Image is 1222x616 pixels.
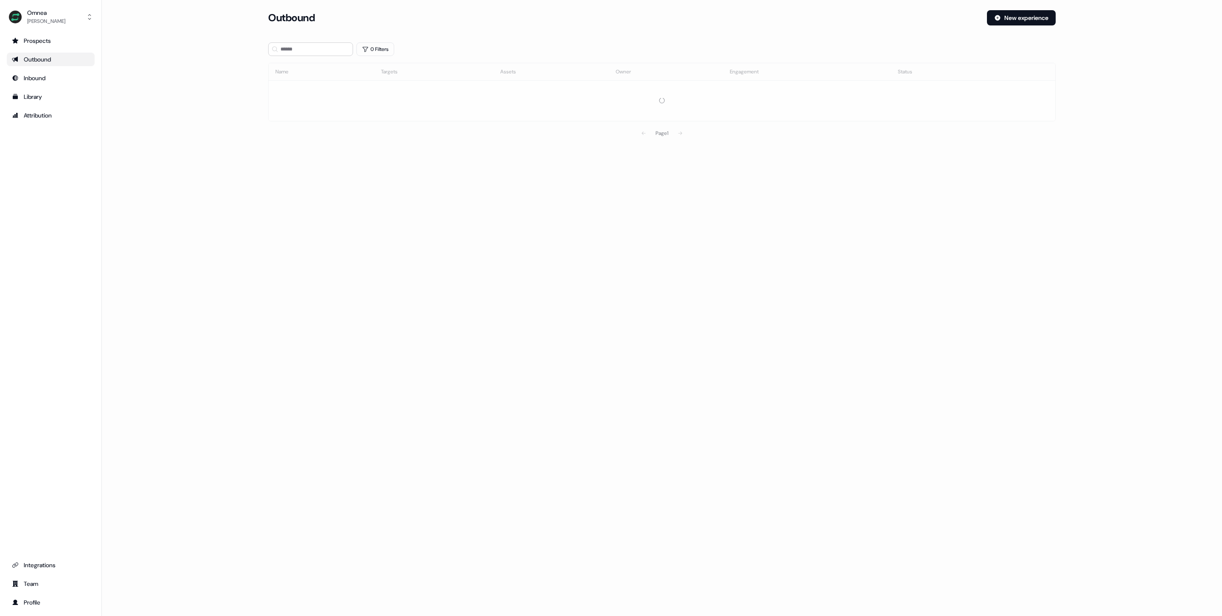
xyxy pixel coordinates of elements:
[7,558,95,572] a: Go to integrations
[7,53,95,66] a: Go to outbound experience
[12,580,90,588] div: Team
[7,90,95,104] a: Go to templates
[12,598,90,607] div: Profile
[12,561,90,569] div: Integrations
[7,7,95,27] button: Omnea[PERSON_NAME]
[356,42,394,56] button: 0 Filters
[27,17,65,25] div: [PERSON_NAME]
[7,109,95,122] a: Go to attribution
[7,71,95,85] a: Go to Inbound
[7,34,95,48] a: Go to prospects
[27,8,65,17] div: Omnea
[7,596,95,609] a: Go to profile
[12,36,90,45] div: Prospects
[12,55,90,64] div: Outbound
[12,111,90,120] div: Attribution
[268,11,315,24] h3: Outbound
[7,577,95,591] a: Go to team
[987,10,1056,25] button: New experience
[12,92,90,101] div: Library
[12,74,90,82] div: Inbound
